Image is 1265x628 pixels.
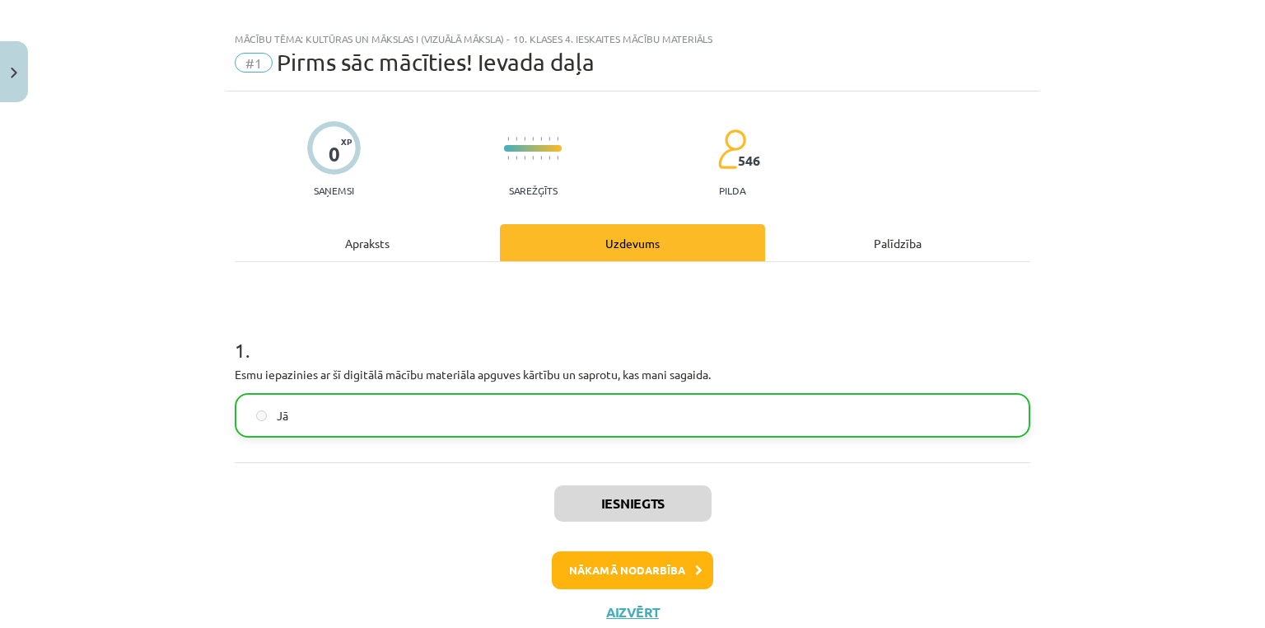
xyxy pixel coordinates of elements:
span: Jā [277,407,288,424]
span: 546 [738,153,760,168]
img: icon-short-line-57e1e144782c952c97e751825c79c345078a6d821885a25fce030b3d8c18986b.svg [540,156,542,160]
div: Palīdzība [765,224,1030,261]
img: icon-close-lesson-0947bae3869378f0d4975bcd49f059093ad1ed9edebbc8119c70593378902aed.svg [11,68,17,78]
button: Iesniegts [554,485,712,522]
img: icon-short-line-57e1e144782c952c97e751825c79c345078a6d821885a25fce030b3d8c18986b.svg [532,156,534,160]
img: icon-short-line-57e1e144782c952c97e751825c79c345078a6d821885a25fce030b3d8c18986b.svg [507,137,509,141]
div: Uzdevums [500,224,765,261]
img: icon-short-line-57e1e144782c952c97e751825c79c345078a6d821885a25fce030b3d8c18986b.svg [557,137,558,141]
img: icon-short-line-57e1e144782c952c97e751825c79c345078a6d821885a25fce030b3d8c18986b.svg [507,156,509,160]
div: Mācību tēma: Kultūras un mākslas i (vizuālā māksla) - 10. klases 4. ieskaites mācību materiāls [235,33,1030,45]
span: #1 [235,53,273,73]
img: icon-short-line-57e1e144782c952c97e751825c79c345078a6d821885a25fce030b3d8c18986b.svg [524,137,525,141]
input: Jā [256,410,267,421]
img: icon-short-line-57e1e144782c952c97e751825c79c345078a6d821885a25fce030b3d8c18986b.svg [548,137,550,141]
img: icon-short-line-57e1e144782c952c97e751825c79c345078a6d821885a25fce030b3d8c18986b.svg [524,156,525,160]
p: Saņemsi [307,185,361,196]
img: icon-short-line-57e1e144782c952c97e751825c79c345078a6d821885a25fce030b3d8c18986b.svg [557,156,558,160]
span: Pirms sāc mācīties! Ievada daļa [277,49,595,76]
img: icon-short-line-57e1e144782c952c97e751825c79c345078a6d821885a25fce030b3d8c18986b.svg [540,137,542,141]
img: icon-short-line-57e1e144782c952c97e751825c79c345078a6d821885a25fce030b3d8c18986b.svg [516,156,517,160]
button: Nākamā nodarbība [552,551,713,589]
span: XP [341,137,352,146]
img: students-c634bb4e5e11cddfef0936a35e636f08e4e9abd3cc4e673bd6f9a4125e45ecb1.svg [717,129,746,170]
p: Sarežģīts [509,185,558,196]
button: Aizvērt [601,604,664,621]
div: 0 [329,143,340,166]
p: Esmu iepazinies ar šī digitālā mācību materiāla apguves kārtību un saprotu, kas mani sagaida. [235,366,1030,383]
p: pilda [719,185,745,196]
h1: 1 . [235,310,1030,361]
img: icon-short-line-57e1e144782c952c97e751825c79c345078a6d821885a25fce030b3d8c18986b.svg [548,156,550,160]
div: Apraksts [235,224,500,261]
img: icon-short-line-57e1e144782c952c97e751825c79c345078a6d821885a25fce030b3d8c18986b.svg [516,137,517,141]
img: icon-short-line-57e1e144782c952c97e751825c79c345078a6d821885a25fce030b3d8c18986b.svg [532,137,534,141]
